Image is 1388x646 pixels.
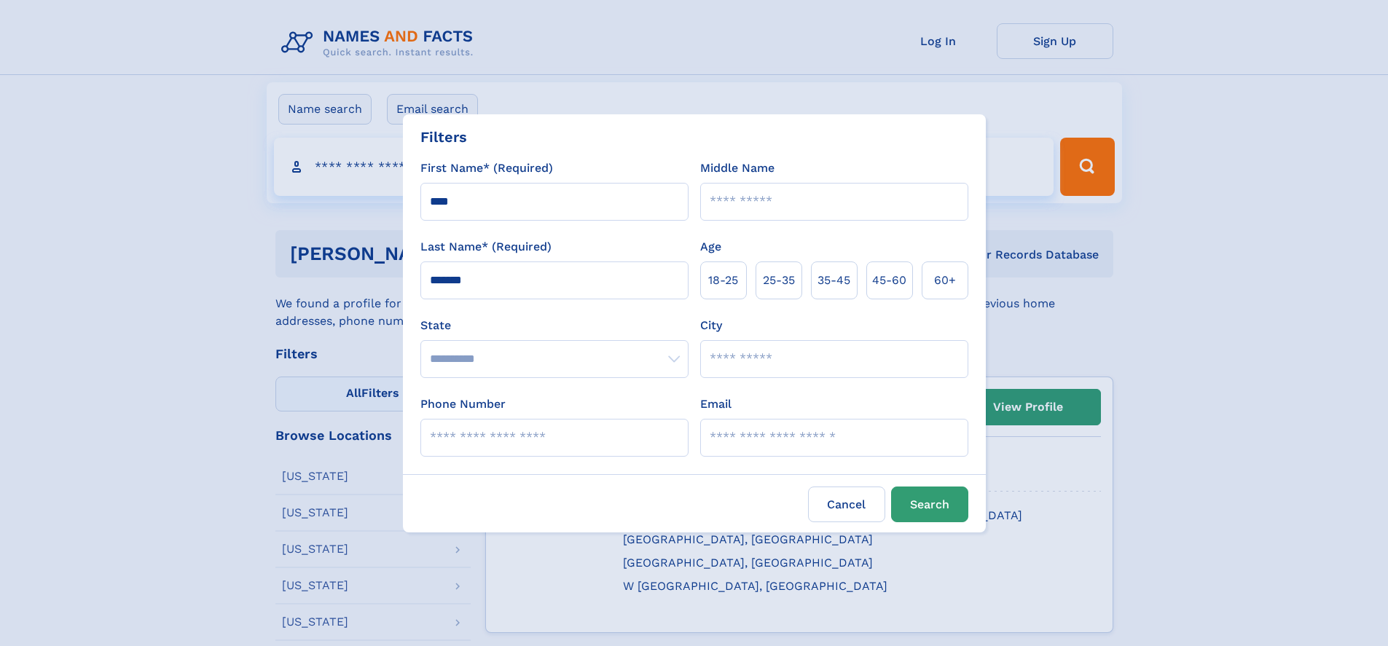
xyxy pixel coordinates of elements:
label: Cancel [808,487,885,522]
label: First Name* (Required) [420,159,553,177]
label: Phone Number [420,395,506,413]
label: State [420,317,689,334]
label: Middle Name [700,159,775,177]
span: 35‑45 [817,272,850,289]
label: Age [700,238,721,256]
span: 60+ [934,272,956,289]
label: Email [700,395,732,413]
label: Last Name* (Required) [420,238,552,256]
button: Search [891,487,968,522]
label: City [700,317,722,334]
div: Filters [420,126,467,148]
span: 25‑35 [763,272,795,289]
span: 45‑60 [872,272,906,289]
span: 18‑25 [708,272,738,289]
